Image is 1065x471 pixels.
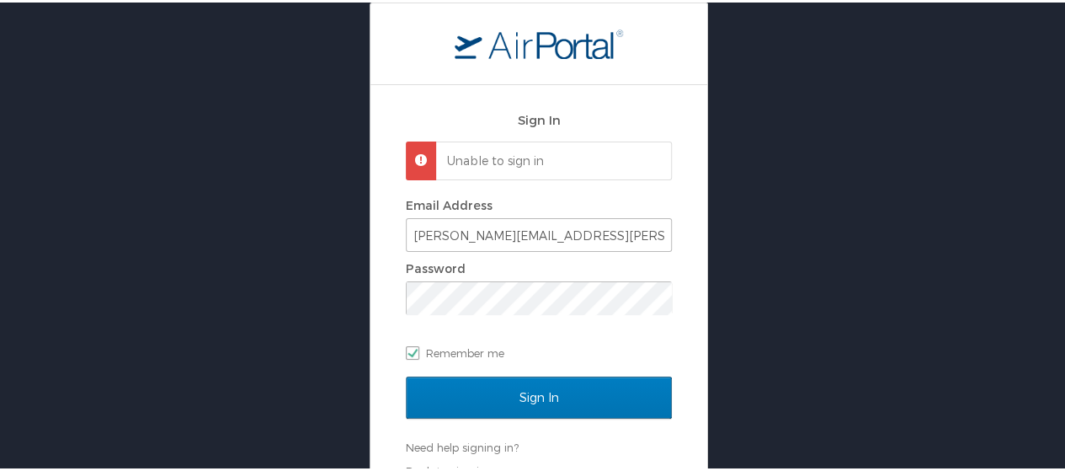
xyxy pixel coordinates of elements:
[406,438,519,452] a: Need help signing in?
[406,108,672,127] h2: Sign In
[406,374,672,416] input: Sign In
[455,26,623,56] img: logo
[406,259,466,273] label: Password
[406,338,672,363] label: Remember me
[406,195,493,210] label: Email Address
[447,150,656,167] p: Unable to sign in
